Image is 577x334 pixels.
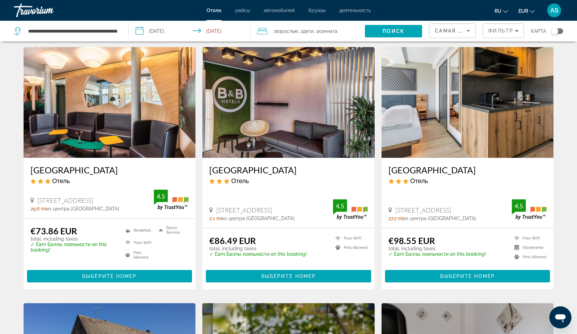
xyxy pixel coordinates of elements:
a: Отели [207,8,221,13]
button: Search [365,25,422,37]
li: Free WiFi [332,235,368,241]
span: 27.2 mi [388,216,403,221]
img: TrustYou guest rating badge [333,199,368,220]
img: B&B Hotel Albstadt Hbf [382,47,554,158]
span: [STREET_ADDRESS] [37,197,93,204]
button: Change language [495,6,508,16]
p: ✓ Earn Баллы лояльности on this booking! [209,251,307,257]
a: Выберите номер [206,272,371,279]
a: Travorium [14,1,83,19]
a: [GEOGRAPHIC_DATA] [30,165,189,175]
a: Выберите номер [27,272,192,279]
p: total, including taxes [209,246,307,251]
li: Free WiFi [122,238,155,247]
a: Выберите номер [385,272,550,279]
div: 4.5 [333,202,347,210]
button: Filters [483,24,524,38]
p: ✓ Earn Баллы лояльности on this booking! [30,242,117,253]
span: EUR [518,8,528,14]
span: Выберите номер [82,273,137,279]
button: Toggle map [546,28,563,34]
span: из центра [GEOGRAPHIC_DATA] [46,206,119,211]
span: из центра [GEOGRAPHIC_DATA] [222,216,295,221]
p: ✓ Earn Баллы лояльности on this booking! [388,251,486,257]
span: ru [495,8,501,14]
span: Комната [318,28,338,34]
span: Самая низкая цена [435,28,499,34]
button: Travelers: 2 adults, 2 children [250,21,365,42]
span: , 2 [298,26,314,36]
ins: €98.55 EUR [388,235,435,246]
iframe: Schaltfläche zum Öffnen des Messaging-Fensters [549,306,571,328]
span: карта [531,26,546,36]
a: деятельность [339,8,371,13]
li: Kitchenette [511,245,547,251]
img: TrustYou guest rating badge [154,190,189,210]
span: Отель [52,177,70,184]
mat-select: Sort by [435,27,470,35]
span: Выберите номер [261,273,316,279]
a: [GEOGRAPHIC_DATA] [388,165,547,175]
span: Отель [410,177,428,184]
span: AS [550,7,558,14]
button: Выберите номер [27,270,192,282]
span: Выберите номер [440,273,495,279]
input: Search hotel destination [27,26,118,36]
a: рейсы [235,8,250,13]
img: TrustYou guest rating badge [512,199,547,220]
span: 29.6 mi [30,206,46,211]
span: Дети [303,28,314,34]
div: 3 star Hotel [388,177,547,184]
span: [STREET_ADDRESS] [395,206,451,214]
span: 2 [274,26,298,36]
p: total, including taxes [388,246,486,251]
div: 3 star Hotel [209,177,368,184]
button: Выберите номер [385,270,550,282]
li: Pets Allowed [122,251,155,260]
div: 4.5 [154,192,168,200]
a: Круизы [308,8,325,13]
li: Free WiFi [511,235,547,241]
div: 4.5 [512,202,526,210]
span: из центра [GEOGRAPHIC_DATA] [403,216,476,221]
li: Pets Allowed [511,254,547,260]
button: Выберите номер [206,270,371,282]
span: , 1 [314,26,338,36]
img: B&B Hotel Villingen Schwenningen [202,47,375,158]
span: Поиск [383,28,404,34]
p: total, including taxes [30,236,117,242]
li: Breakfast [122,226,155,235]
img: B&B Hotel Freiburg Nord [24,47,196,158]
span: Отель [231,177,249,184]
span: Фильтр [488,28,513,34]
button: Change currency [518,6,535,16]
li: Pets Allowed [332,245,368,251]
button: Select check in and out date [129,21,250,42]
span: 2.1 mi [209,216,222,221]
span: Взрослые [276,28,298,34]
li: Room Service [155,226,189,235]
ins: €73.86 EUR [30,226,77,236]
button: User Menu [545,3,563,18]
a: [GEOGRAPHIC_DATA] [209,165,368,175]
a: автомобилей [264,8,295,13]
ins: €86.49 EUR [209,235,256,246]
span: [STREET_ADDRESS] [216,206,272,214]
div: 3 star Hotel [30,177,189,184]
